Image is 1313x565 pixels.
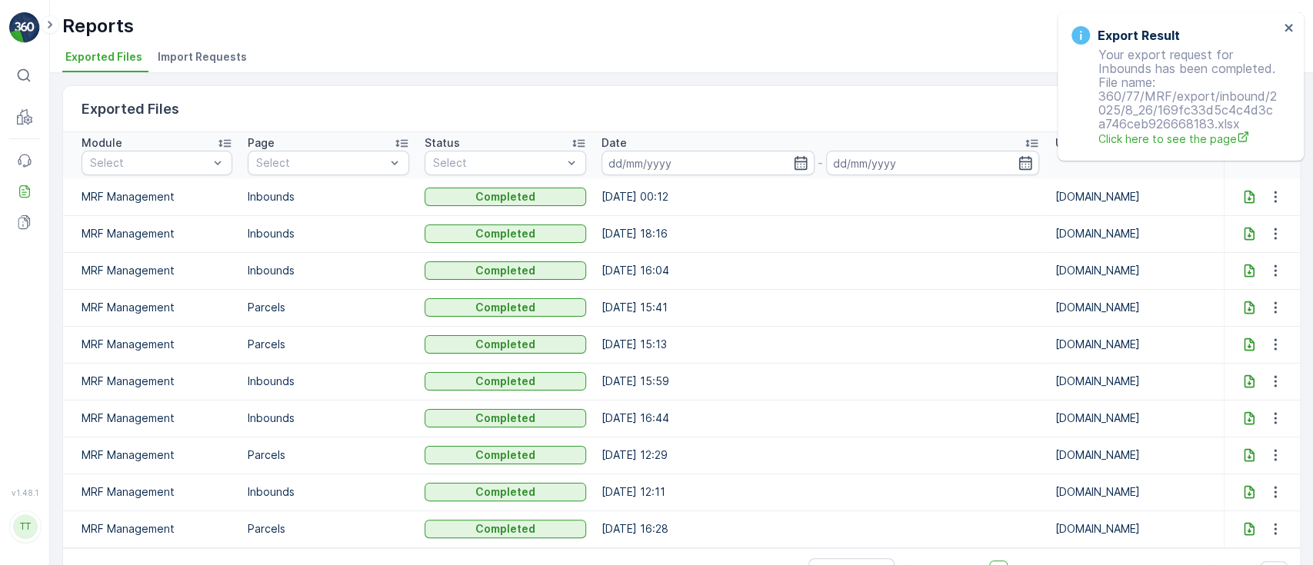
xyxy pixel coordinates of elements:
td: MRF Management [63,289,240,326]
td: Inbounds [240,400,417,437]
td: MRF Management [63,400,240,437]
td: Inbounds [240,363,417,400]
td: [DOMAIN_NAME] [1047,215,1224,252]
button: Completed [425,188,586,206]
td: Inbounds [240,252,417,289]
p: - [818,154,823,172]
td: Inbounds [240,178,417,215]
p: Completed [475,484,535,500]
p: Date [602,135,627,151]
td: [DATE] 16:44 [594,400,1048,437]
td: [DOMAIN_NAME] [1047,400,1224,437]
td: [DOMAIN_NAME] [1047,363,1224,400]
span: Import Requests [158,49,247,65]
p: Status [425,135,460,151]
p: Completed [475,226,535,241]
td: [DOMAIN_NAME] [1047,289,1224,326]
td: [DATE] 16:28 [594,510,1048,547]
span: Exported Files [65,49,142,65]
button: Completed [425,298,586,317]
p: Completed [475,410,535,426]
button: Completed [425,224,586,243]
td: Parcels [240,437,417,474]
button: Completed [425,372,586,391]
td: MRF Management [63,252,240,289]
td: Parcels [240,289,417,326]
td: [DOMAIN_NAME] [1047,178,1224,215]
img: logo [9,12,40,43]
p: Completed [475,189,535,204]
input: dd/mm/yyyy [826,151,1039,175]
p: User [1055,135,1079,151]
p: Select [256,155,385,171]
p: Page [248,135,275,151]
button: Completed [425,409,586,427]
p: Completed [475,337,535,352]
td: MRF Management [63,510,240,547]
button: Completed [425,520,586,538]
p: Reports [62,14,134,38]
td: MRF Management [63,178,240,215]
td: Inbounds [240,474,417,510]
button: TT [9,500,40,553]
td: [DATE] 15:13 [594,326,1048,363]
button: Completed [425,446,586,464]
td: MRF Management [63,215,240,252]
td: [DOMAIN_NAME] [1047,437,1224,474]
p: Completed [475,300,535,315]
button: close [1284,22,1295,36]
div: TT [13,514,38,539]
td: [DOMAIN_NAME] [1047,252,1224,289]
p: Module [82,135,122,151]
td: [DATE] 12:11 [594,474,1048,510]
p: Completed [475,447,535,463]
a: Click here to see the page [1098,131,1279,147]
td: [DATE] 18:16 [594,215,1048,252]
td: MRF Management [63,437,240,474]
p: Exported Files [82,98,179,120]
p: Completed [475,374,535,389]
p: Your export request for Inbounds has been completed. File name: 360/77/MRF/export/inbound/2025/8_... [1071,48,1279,147]
td: [DOMAIN_NAME] [1047,326,1224,363]
td: MRF Management [63,363,240,400]
button: Completed [425,483,586,501]
td: Parcels [240,326,417,363]
td: MRF Management [63,474,240,510]
td: [DOMAIN_NAME] [1047,510,1224,547]
button: Completed [425,261,586,280]
input: dd/mm/yyyy [602,151,815,175]
p: Select [90,155,208,171]
td: [DATE] 16:04 [594,252,1048,289]
p: Completed [475,521,535,537]
td: Inbounds [240,215,417,252]
td: [DATE] 12:29 [594,437,1048,474]
button: Completed [425,335,586,354]
h3: Export Result [1098,26,1180,45]
td: Parcels [240,510,417,547]
td: [DATE] 00:12 [594,178,1048,215]
span: v 1.48.1 [9,488,40,497]
td: [DOMAIN_NAME] [1047,474,1224,510]
p: Select [433,155,562,171]
td: [DATE] 15:41 [594,289,1048,326]
td: MRF Management [63,326,240,363]
td: [DATE] 15:59 [594,363,1048,400]
p: Completed [475,263,535,278]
